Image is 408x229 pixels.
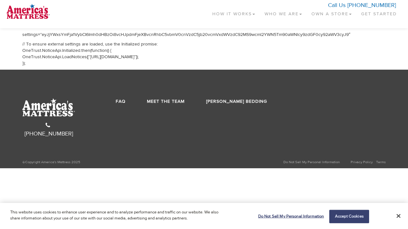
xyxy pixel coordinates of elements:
a: [PERSON_NAME] Bedding [206,99,267,104]
button: Accept Cookies [329,210,369,223]
p: settings=”eyJjYWxsYmFja1VybCI6Imh0dHBzOi8vcHJpdmFjeXBvcnRhbC5vbmV0cnVzdC5jb20vcmVxdWVzdC92MS9wcml... [22,31,386,38]
p: This website uses cookies to enhance user experience and to analyze performance and traffic on ou... [10,209,224,222]
a: Do Not Sell My Personal Information [276,157,347,167]
img: logo [6,3,50,19]
button: Do Not Sell My Personal Information [255,210,324,223]
a: [PHONE_NUMBER] [347,2,396,9]
a: Own a Store [307,3,356,22]
img: AmMat-Logo-White.svg [22,98,75,116]
a: Privacy Policy [351,160,373,164]
a: Meet the Team [147,99,185,104]
a: How It Works [208,3,260,22]
a: Terms [376,160,386,164]
span: ©Copyright America's Mattress 2025 [22,160,80,164]
a: Get Started [356,3,402,22]
a: [PHONE_NUMBER] [25,122,73,137]
span: Call Us [328,2,346,9]
button: Close [397,213,400,219]
p: // To ensure external settings are loaded, use the Initialized promise: OneTrust.NoticeApi.Initia... [22,41,386,66]
a: FAQ [116,99,126,104]
a: Who We Are [260,3,307,22]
